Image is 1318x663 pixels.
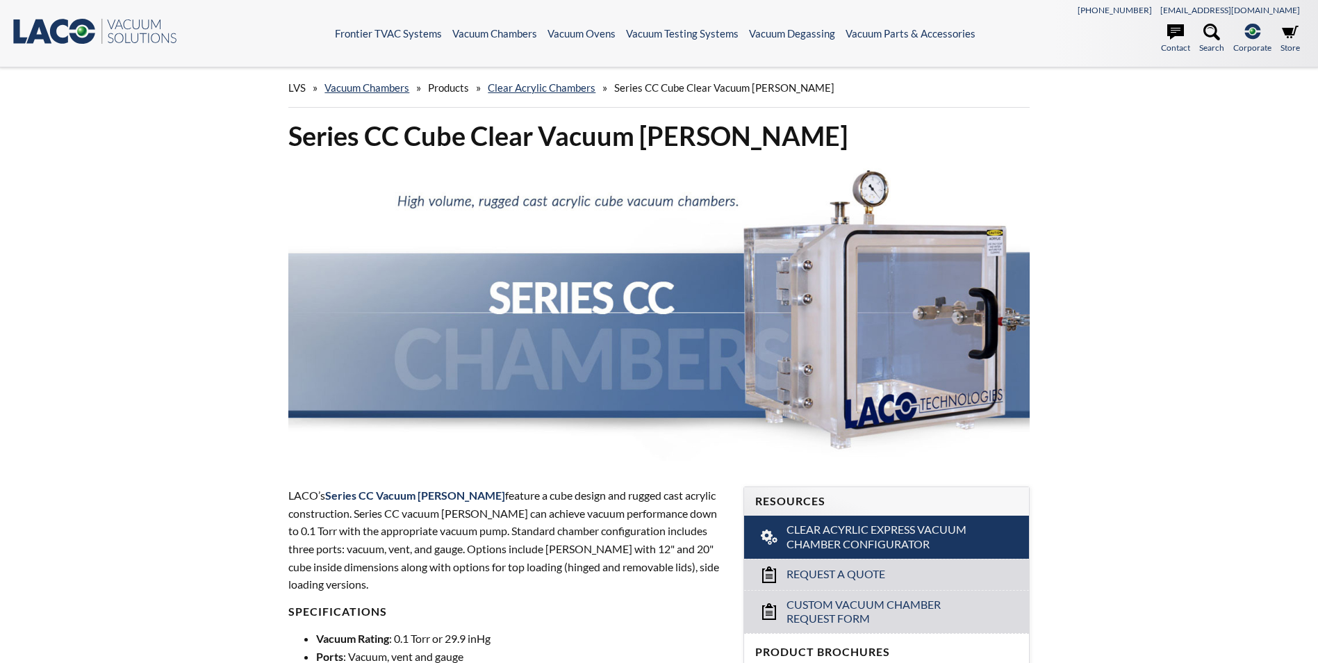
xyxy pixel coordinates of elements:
[316,632,389,645] strong: Vacuum Rating
[786,567,885,582] span: Request a Quote
[846,27,975,40] a: Vacuum Parts & Accessories
[428,81,469,94] span: Products
[325,489,505,502] span: Series CC Vacuum [PERSON_NAME]
[288,119,1029,153] h1: Series CC Cube Clear Vacuum [PERSON_NAME]
[749,27,835,40] a: Vacuum Degassing
[1199,24,1224,54] a: Search
[288,81,306,94] span: LVS
[786,598,988,627] span: Custom Vacuum Chamber Request Form
[316,650,343,663] strong: Ports
[1078,5,1152,15] a: [PHONE_NUMBER]
[755,645,1018,660] h4: Product Brochures
[288,605,726,619] h4: Specifications
[744,516,1029,559] a: Clear Acyrlic Express Vacuum Chamber Configurator
[288,164,1029,461] img: Series CC Chamber header
[1161,24,1190,54] a: Contact
[488,81,595,94] a: Clear Acrylic Chambers
[614,81,834,94] span: Series CC Cube Clear Vacuum [PERSON_NAME]
[786,523,988,552] span: Clear Acyrlic Express Vacuum Chamber Configurator
[755,494,1018,509] h4: Resources
[1233,41,1271,54] span: Corporate
[744,559,1029,590] a: Request a Quote
[335,27,442,40] a: Frontier TVAC Systems
[744,590,1029,634] a: Custom Vacuum Chamber Request Form
[626,27,739,40] a: Vacuum Testing Systems
[288,486,726,594] p: LACO’s feature a cube design and rugged cast acrylic construction. Series CC vacuum [PERSON_NAME]...
[316,630,726,648] li: : 0.1 Torr or 29.9 inHg
[1160,5,1300,15] a: [EMAIL_ADDRESS][DOMAIN_NAME]
[288,68,1029,108] div: » » » »
[1280,24,1300,54] a: Store
[547,27,616,40] a: Vacuum Ovens
[324,81,409,94] a: Vacuum Chambers
[452,27,537,40] a: Vacuum Chambers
